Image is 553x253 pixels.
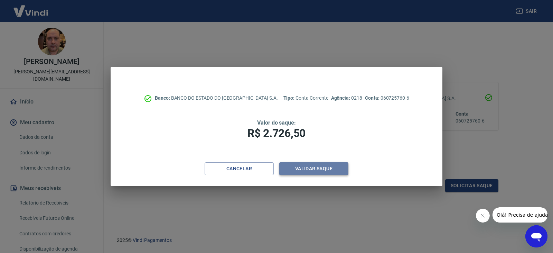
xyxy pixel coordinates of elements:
p: BANCO DO ESTADO DO [GEOGRAPHIC_DATA] S.A. [155,94,278,102]
span: Valor do saque: [257,119,296,126]
iframe: Mensagem da empresa [493,207,547,223]
iframe: Botão para abrir a janela de mensagens [525,225,547,247]
button: Cancelar [205,162,274,175]
span: Agência: [331,95,352,101]
span: Conta: [365,95,381,101]
iframe: Fechar mensagem [476,209,490,223]
p: 060725760-6 [365,94,409,102]
button: Validar saque [279,162,348,175]
span: R$ 2.726,50 [247,127,306,140]
span: Banco: [155,95,171,101]
p: 0218 [331,94,362,102]
span: Tipo: [283,95,296,101]
p: Conta Corrente [283,94,328,102]
span: Olá! Precisa de ajuda? [4,5,58,10]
